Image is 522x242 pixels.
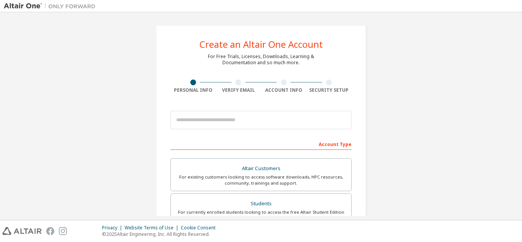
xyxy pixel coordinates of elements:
div: Altair Customers [175,163,347,174]
div: For Free Trials, Licenses, Downloads, Learning & Documentation and so much more. [208,54,314,66]
img: altair_logo.svg [2,227,42,235]
img: facebook.svg [46,227,54,235]
div: Personal Info [170,87,216,93]
div: Security Setup [306,87,352,93]
div: Privacy [102,225,125,231]
img: instagram.svg [59,227,67,235]
div: Cookie Consent [181,225,220,231]
p: © 2025 Altair Engineering, Inc. All Rights Reserved. [102,231,220,237]
div: Account Info [261,87,306,93]
div: Account Type [170,138,352,150]
div: For existing customers looking to access software downloads, HPC resources, community, trainings ... [175,174,347,186]
div: Website Terms of Use [125,225,181,231]
div: Verify Email [216,87,261,93]
img: Altair One [4,2,99,10]
div: For currently enrolled students looking to access the free Altair Student Edition bundle and all ... [175,209,347,221]
div: Create an Altair One Account [199,40,323,49]
div: Students [175,198,347,209]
